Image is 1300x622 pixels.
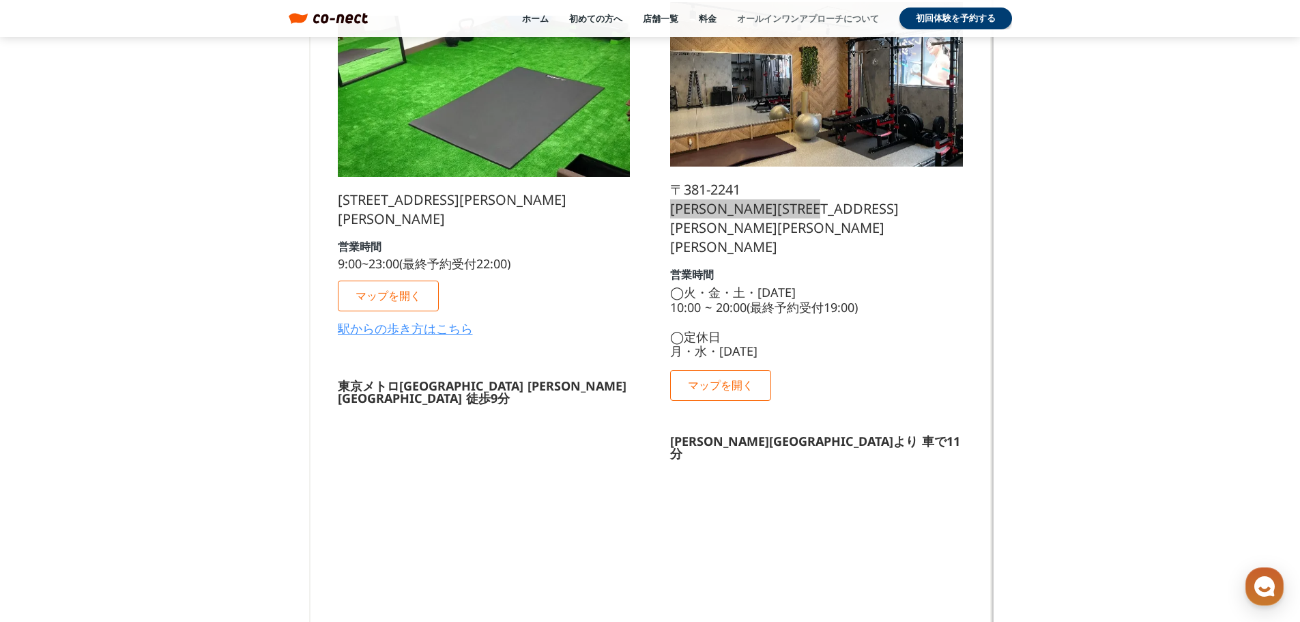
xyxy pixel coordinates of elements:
[338,322,473,335] a: 駅からの歩き方はこちら
[4,433,90,467] a: ホーム
[569,12,622,25] a: 初めての方へ
[670,269,714,280] p: 営業時間
[688,379,753,391] p: マップを開く
[338,257,510,270] p: 9:00~23:00(最終予約受付22:00)
[338,281,439,311] a: マップを開く
[90,433,176,467] a: チャット
[670,285,858,359] p: ◯火・金・土・[DATE] 10:00 ~ 20:00(最終予約受付19:00) ◯定休日 月・水・[DATE]
[338,241,381,252] p: 営業時間
[356,289,421,301] p: マップを開く
[899,8,1012,29] a: 初回体験を予約する
[35,453,59,464] span: ホーム
[670,370,771,401] a: マップを開く
[338,380,630,404] p: 東京メトロ[GEOGRAPHIC_DATA] [PERSON_NAME][GEOGRAPHIC_DATA] 徒歩9分
[117,454,149,465] span: チャット
[670,180,962,257] p: 〒381-2241 [PERSON_NAME][STREET_ADDRESS][PERSON_NAME][PERSON_NAME][PERSON_NAME]
[211,453,227,464] span: 設定
[522,12,549,25] a: ホーム
[670,435,962,460] p: [PERSON_NAME][GEOGRAPHIC_DATA]より 車で11分
[699,12,717,25] a: 料金
[737,12,879,25] a: オールインワンアプローチについて
[338,190,630,229] p: [STREET_ADDRESS][PERSON_NAME][PERSON_NAME]
[643,12,678,25] a: 店舗一覧
[176,433,262,467] a: 設定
